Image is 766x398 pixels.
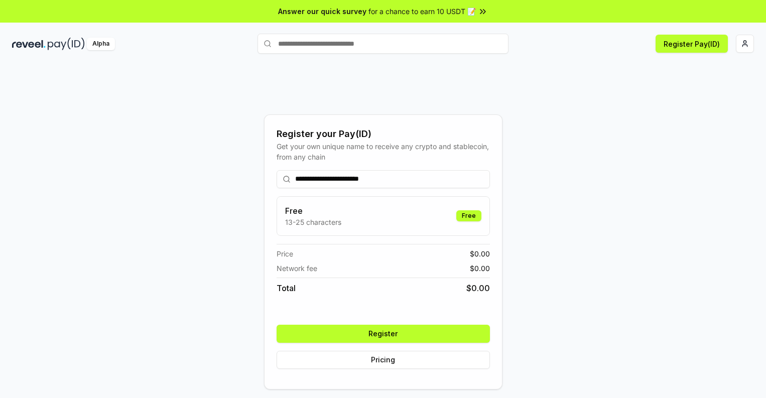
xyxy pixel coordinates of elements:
[278,6,366,17] span: Answer our quick survey
[277,263,317,274] span: Network fee
[656,35,728,53] button: Register Pay(ID)
[48,38,85,50] img: pay_id
[285,205,341,217] h3: Free
[12,38,46,50] img: reveel_dark
[456,210,481,221] div: Free
[277,248,293,259] span: Price
[470,263,490,274] span: $ 0.00
[277,141,490,162] div: Get your own unique name to receive any crypto and stablecoin, from any chain
[277,325,490,343] button: Register
[277,127,490,141] div: Register your Pay(ID)
[368,6,476,17] span: for a chance to earn 10 USDT 📝
[466,282,490,294] span: $ 0.00
[470,248,490,259] span: $ 0.00
[87,38,115,50] div: Alpha
[277,351,490,369] button: Pricing
[285,217,341,227] p: 13-25 characters
[277,282,296,294] span: Total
